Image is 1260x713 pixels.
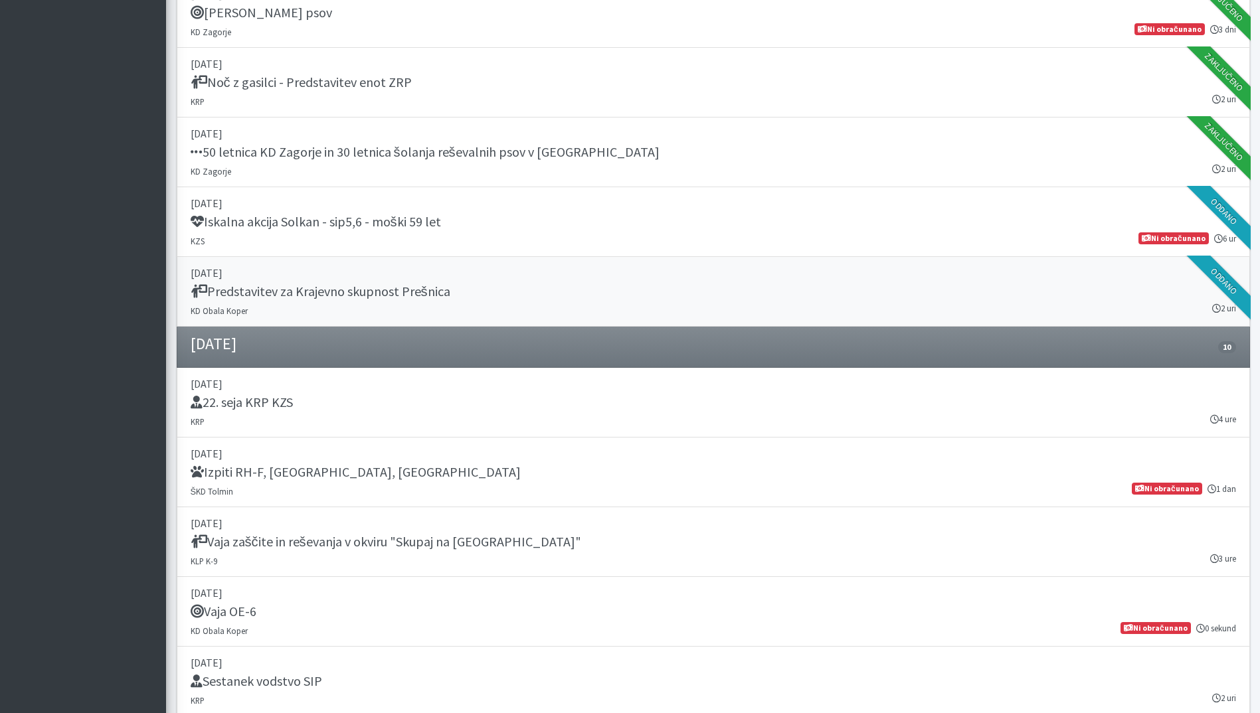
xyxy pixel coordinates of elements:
small: KD Obala Koper [191,625,248,636]
span: 10 [1218,341,1235,353]
small: KD Zagorje [191,27,231,37]
a: [DATE] Vaja OE-6 KD Obala Koper 0 sekund Ni obračunano [177,577,1250,647]
p: [DATE] [191,56,1236,72]
p: [DATE] [191,195,1236,211]
h5: Vaja zaščite in reševanja v okviru "Skupaj na [GEOGRAPHIC_DATA]" [191,534,581,550]
h5: Predstavitev za Krajevno skupnost Prešnica [191,283,450,299]
p: [DATE] [191,585,1236,601]
a: [DATE] 22. seja KRP KZS KRP 4 ure [177,368,1250,437]
a: [DATE] 50 letnica KD Zagorje in 30 letnica šolanja reševalnih psov v [GEOGRAPHIC_DATA] KD Zagorje... [177,118,1250,187]
p: [DATE] [191,655,1236,671]
small: KZS [191,236,205,246]
small: KD Obala Koper [191,305,248,316]
h5: 22. seja KRP KZS [191,394,293,410]
h4: [DATE] [191,335,236,354]
small: KRP [191,96,205,107]
h5: Noč z gasilci - Predstavitev enot ZRP [191,74,412,90]
small: KLP K-9 [191,556,217,566]
span: Ni obračunano [1121,622,1190,634]
small: ŠKD Tolmin [191,486,234,497]
small: 1 dan [1208,483,1236,495]
span: Ni obračunano [1138,232,1208,244]
small: 2 uri [1212,692,1236,704]
a: [DATE] Predstavitev za Krajevno skupnost Prešnica KD Obala Koper 2 uri Oddano [177,257,1250,327]
h5: [PERSON_NAME] psov [191,5,332,21]
h5: 50 letnica KD Zagorje in 30 letnica šolanja reševalnih psov v [GEOGRAPHIC_DATA] [191,144,660,160]
small: KD Zagorje [191,166,231,177]
span: Ni obračunano [1132,483,1202,495]
h5: Vaja OE-6 [191,603,256,619]
h5: Izpiti RH-F, [GEOGRAPHIC_DATA], [GEOGRAPHIC_DATA] [191,464,521,480]
a: [DATE] Vaja zaščite in reševanja v okviru "Skupaj na [GEOGRAPHIC_DATA]" KLP K-9 3 ure [177,507,1250,577]
small: KRP [191,416,205,427]
small: KRP [191,695,205,706]
a: [DATE] Noč z gasilci - Predstavitev enot ZRP KRP 2 uri Zaključeno [177,48,1250,118]
small: 3 ure [1210,552,1236,565]
p: [DATE] [191,445,1236,461]
p: [DATE] [191,125,1236,141]
a: [DATE] Izpiti RH-F, [GEOGRAPHIC_DATA], [GEOGRAPHIC_DATA] ŠKD Tolmin 1 dan Ni obračunano [177,437,1250,507]
h5: Iskalna akcija Solkan - sip5,6 - moški 59 let [191,214,441,230]
p: [DATE] [191,376,1236,392]
p: [DATE] [191,515,1236,531]
small: 4 ure [1210,413,1236,426]
span: Ni obračunano [1134,23,1204,35]
h5: Sestanek vodstvo SIP [191,673,322,689]
p: [DATE] [191,265,1236,281]
small: 0 sekund [1196,622,1236,635]
a: [DATE] Iskalna akcija Solkan - sip5,6 - moški 59 let KZS 6 ur Ni obračunano Oddano [177,187,1250,257]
